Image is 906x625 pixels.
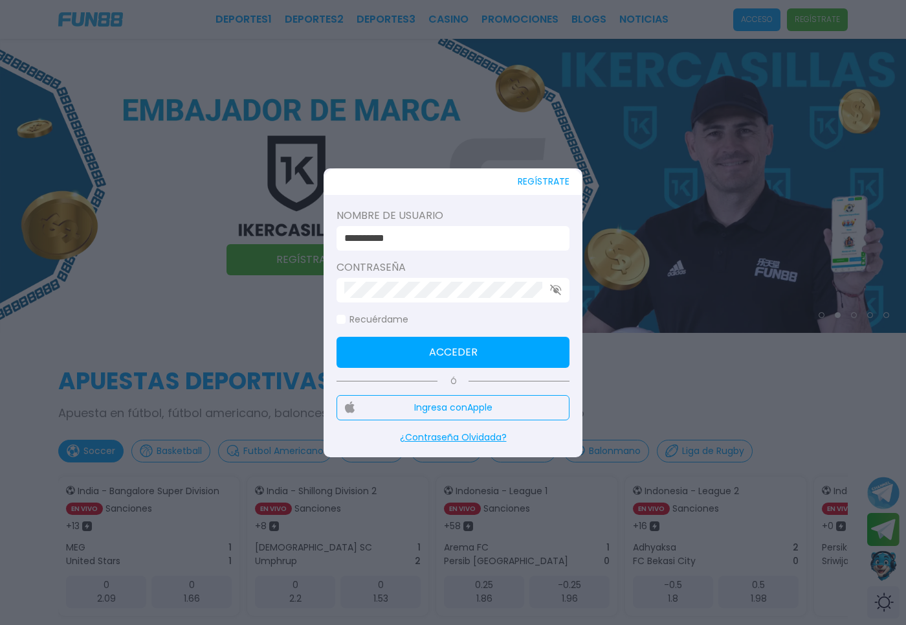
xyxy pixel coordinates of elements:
label: Recuérdame [337,313,408,326]
label: Contraseña [337,260,569,275]
button: REGÍSTRATE [518,168,569,195]
button: Ingresa conApple [337,395,569,420]
p: ¿Contraseña Olvidada? [337,431,569,444]
p: Ó [337,376,569,387]
label: Nombre de usuario [337,208,569,223]
button: Acceder [337,337,569,368]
